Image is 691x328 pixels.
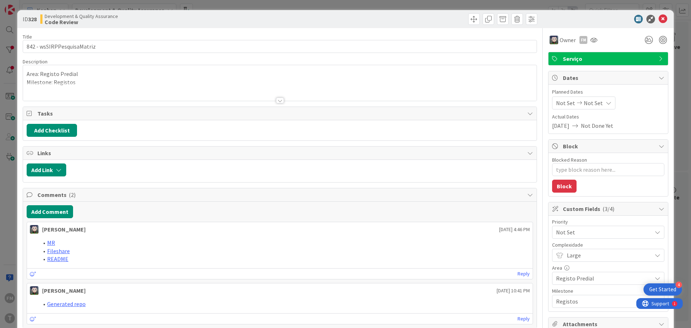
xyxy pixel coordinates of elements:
span: Serviço [563,54,655,63]
span: ID [23,15,37,23]
span: Comments [37,190,524,199]
a: MR [47,239,55,246]
div: Complexidade [552,242,664,247]
span: Not Set [556,227,648,237]
span: [DATE] 4:46 PM [499,226,530,233]
span: Not Done Yet [581,121,613,130]
div: Area [552,265,664,270]
span: Support [15,1,33,10]
p: Area: Registo Predial [27,70,533,78]
span: Tasks [37,109,524,118]
span: [DATE] [552,121,569,130]
a: README [47,255,68,262]
img: LS [30,286,39,295]
button: Block [552,180,577,193]
a: Fileshare [47,247,70,255]
div: FM [579,36,587,44]
span: Planned Dates [552,88,664,96]
button: Add Comment [27,205,73,218]
div: 4 [676,282,682,288]
span: Actual Dates [552,113,664,121]
span: Not Set [556,99,575,107]
span: Development & Quality Assurance [45,13,118,19]
b: 328 [28,15,37,23]
span: Links [37,149,524,157]
div: 1 [37,3,39,9]
span: Description [23,58,48,65]
button: Add Checklist [27,124,77,137]
span: Registo Predial [556,273,648,283]
label: Title [23,33,32,40]
span: Not Set [584,99,603,107]
div: Get Started [649,286,676,293]
a: Generated repo [47,300,86,307]
img: LS [550,36,558,44]
a: Reply [518,269,530,278]
button: Add Link [27,163,66,176]
div: [PERSON_NAME] [42,286,86,295]
span: [DATE] 10:41 PM [497,287,530,295]
span: ( 3/4 ) [602,205,614,212]
span: Large [567,250,648,260]
p: Milestone: Registos [27,78,533,86]
label: Blocked Reason [552,157,587,163]
div: Milestone [552,288,664,293]
input: type card name here... [23,40,537,53]
span: Block [563,142,655,150]
span: ( 2 ) [69,191,76,198]
div: Priority [552,219,664,224]
span: Custom Fields [563,205,655,213]
span: Owner [560,36,576,44]
div: Open Get Started checklist, remaining modules: 4 [643,283,682,296]
img: LS [30,225,39,234]
b: Code Review [45,19,118,25]
span: Registos [556,296,648,306]
span: Dates [563,73,655,82]
div: [PERSON_NAME] [42,225,86,234]
a: Reply [518,314,530,323]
